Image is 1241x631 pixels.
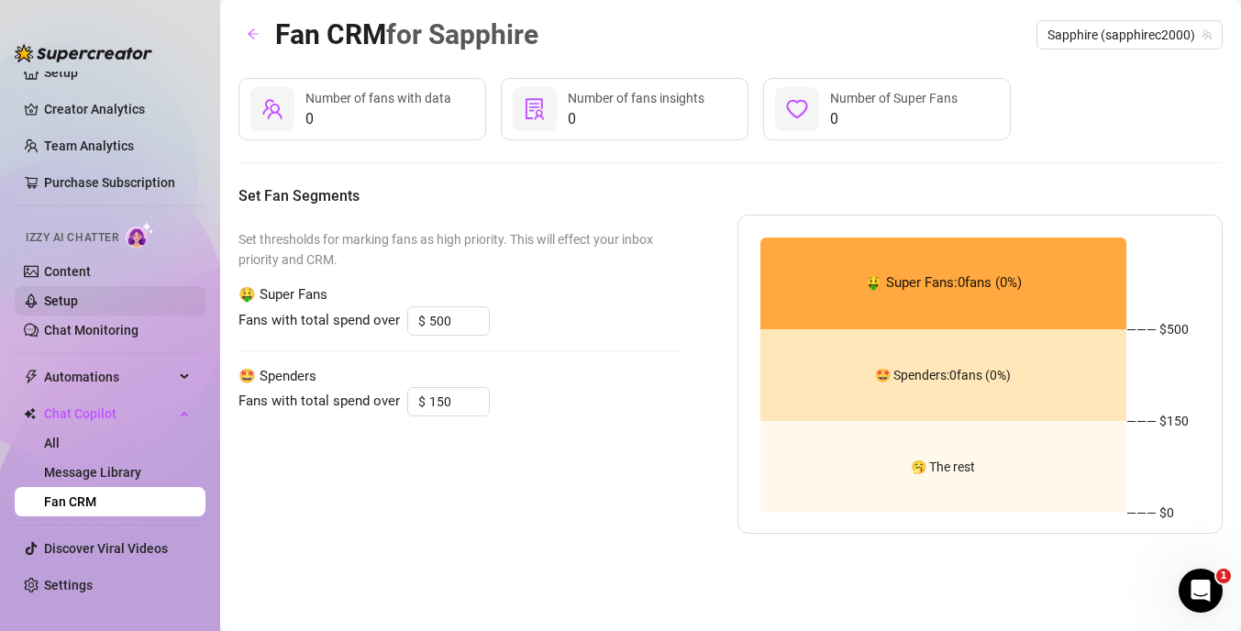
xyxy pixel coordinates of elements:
[15,44,152,62] img: logo-BBDzfeDw.svg
[44,494,96,509] a: Fan CRM
[261,98,283,120] span: team
[44,94,191,124] a: Creator Analytics
[1179,569,1223,613] iframe: Intercom live chat
[238,310,400,332] span: Fans with total spend over
[44,541,168,556] a: Discover Viral Videos
[44,465,141,480] a: Message Library
[238,229,679,270] span: Set thresholds for marking fans as high priority. This will effect your inbox priority and CRM.
[830,91,958,105] span: Number of Super Fans
[26,229,118,247] span: Izzy AI Chatter
[238,284,679,306] span: 🤑 Super Fans
[305,91,451,105] span: Number of fans with data
[524,98,546,120] span: solution
[44,138,134,153] a: Team Analytics
[238,366,679,388] span: 🤩 Spenders
[238,391,400,413] span: Fans with total spend over
[865,272,1022,294] span: 🤑 Super Fans: 0 fans ( 0 %)
[1047,21,1212,49] span: Sapphire (sapphirec2000)
[568,91,704,105] span: Number of fans insights
[24,370,39,384] span: thunderbolt
[786,98,808,120] span: heart
[238,185,1223,207] h5: Set Fan Segments
[44,399,174,428] span: Chat Copilot
[44,362,174,392] span: Automations
[44,65,78,80] a: Setup
[44,323,139,338] a: Chat Monitoring
[24,407,36,420] img: Chat Copilot
[275,13,538,56] article: Fan CRM
[386,18,538,50] span: for Sapphire
[44,436,60,450] a: All
[247,28,260,40] span: arrow-left
[126,222,154,249] img: AI Chatter
[44,293,78,308] a: Setup
[44,168,191,197] a: Purchase Subscription
[44,264,91,279] a: Content
[305,108,451,130] span: 0
[429,307,489,335] input: 500
[429,388,489,415] input: 150
[1202,29,1213,40] span: team
[44,578,93,592] a: Settings
[1216,569,1231,583] span: 1
[830,108,958,130] span: 0
[568,108,704,130] span: 0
